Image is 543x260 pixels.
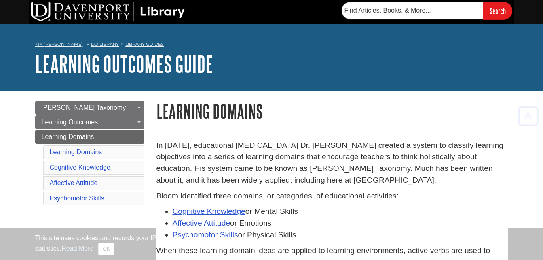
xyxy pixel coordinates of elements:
[31,2,185,21] img: DU Library
[342,2,483,19] input: Find Articles, Books, & More...
[35,51,213,77] a: Learning Outcomes Guide
[42,119,98,126] span: Learning Outcomes
[35,115,144,129] a: Learning Outcomes
[91,41,119,47] a: DU Library
[156,140,508,186] p: In [DATE], educational [MEDICAL_DATA] Dr. [PERSON_NAME] created a system to classify learning obj...
[515,111,541,121] a: Back to Top
[35,233,508,255] div: This site uses cookies and records your IP address for usage statistics. Additionally, we use Goo...
[42,104,126,111] span: [PERSON_NAME] Taxonomy
[173,206,508,217] li: or Mental Skills
[42,133,94,140] span: Learning Domains
[483,2,512,19] input: Search
[35,41,83,48] a: My [PERSON_NAME]
[173,229,508,241] li: or Physical Skills
[35,101,144,115] a: [PERSON_NAME] Taxonomy
[50,179,98,186] a: Affective Attitude
[342,2,512,19] form: Searches DU Library's articles, books, and more
[50,195,104,202] a: Psychomotor Skills
[98,243,114,255] button: Close
[173,207,245,215] a: Cognitive Knowledge
[173,217,508,229] li: or Emotions
[156,101,508,121] h1: Learning Domains
[125,41,164,47] a: Library Guides
[35,39,508,52] nav: breadcrumb
[35,130,144,144] a: Learning Domains
[61,245,93,252] a: Read More
[173,230,238,239] a: Psychomotor Skills
[50,164,110,171] a: Cognitive Knowledge
[173,219,230,227] a: Affective Attitude
[50,149,102,156] a: Learning Domains
[35,101,144,207] div: Guide Page Menu
[156,190,508,202] p: Bloom identified three domains, or categories, of educational activities:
